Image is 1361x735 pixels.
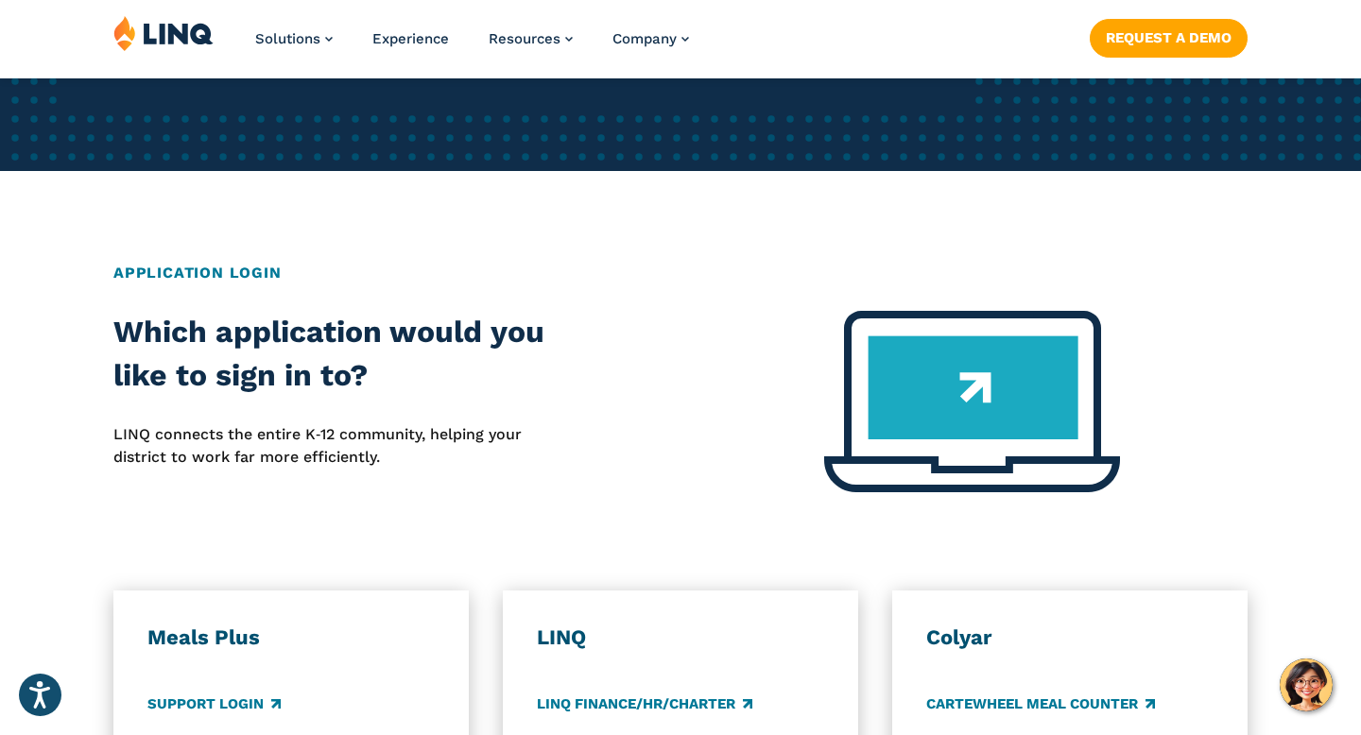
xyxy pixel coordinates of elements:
span: Solutions [255,30,320,47]
button: Hello, have a question? Let’s chat. [1280,658,1333,711]
h3: Meals Plus [147,624,435,651]
a: Experience [372,30,449,47]
h2: Which application would you like to sign in to? [113,311,566,397]
span: Company [612,30,677,47]
h2: Application Login [113,262,1248,284]
a: LINQ Finance/HR/Charter [537,694,752,715]
a: Company [612,30,689,47]
h3: Colyar [926,624,1214,651]
nav: Primary Navigation [255,15,689,77]
a: Support Login [147,694,281,715]
a: Resources [489,30,573,47]
a: Solutions [255,30,333,47]
nav: Button Navigation [1090,15,1248,57]
h3: LINQ [537,624,824,651]
img: LINQ | K‑12 Software [113,15,214,51]
p: LINQ connects the entire K‑12 community, helping your district to work far more efficiently. [113,423,566,470]
span: Resources [489,30,560,47]
a: Request a Demo [1090,19,1248,57]
a: CARTEWHEEL Meal Counter [926,694,1155,715]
